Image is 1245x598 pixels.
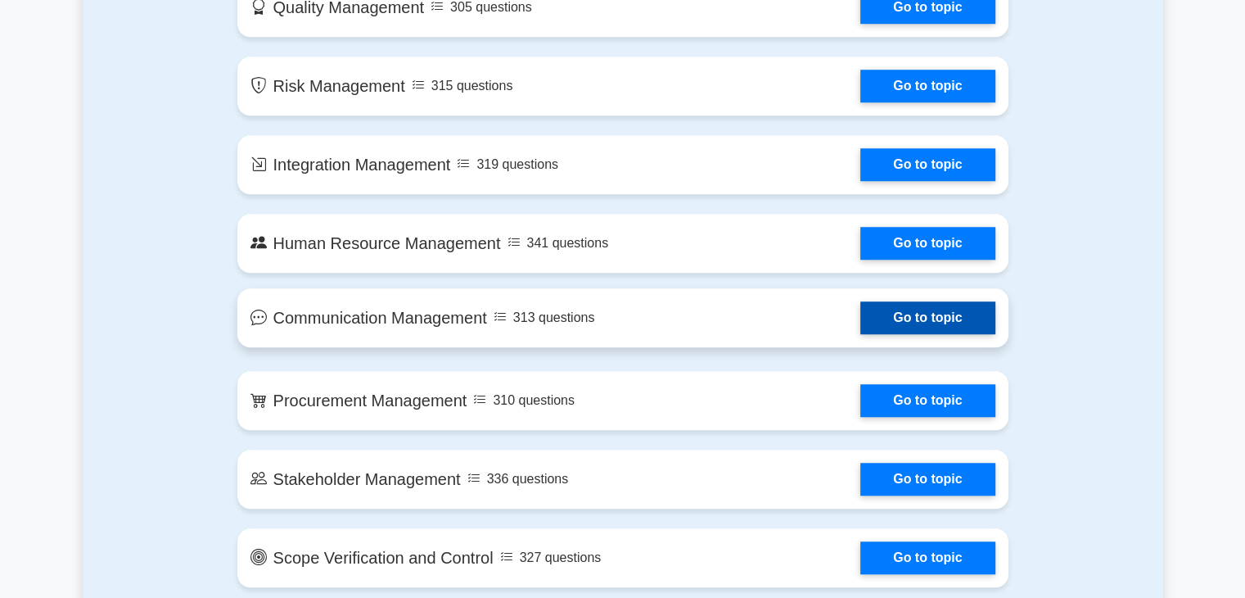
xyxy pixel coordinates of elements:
[860,463,995,496] a: Go to topic
[860,227,995,260] a: Go to topic
[860,384,995,417] a: Go to topic
[860,70,995,102] a: Go to topic
[860,148,995,181] a: Go to topic
[860,541,995,574] a: Go to topic
[860,301,995,334] a: Go to topic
